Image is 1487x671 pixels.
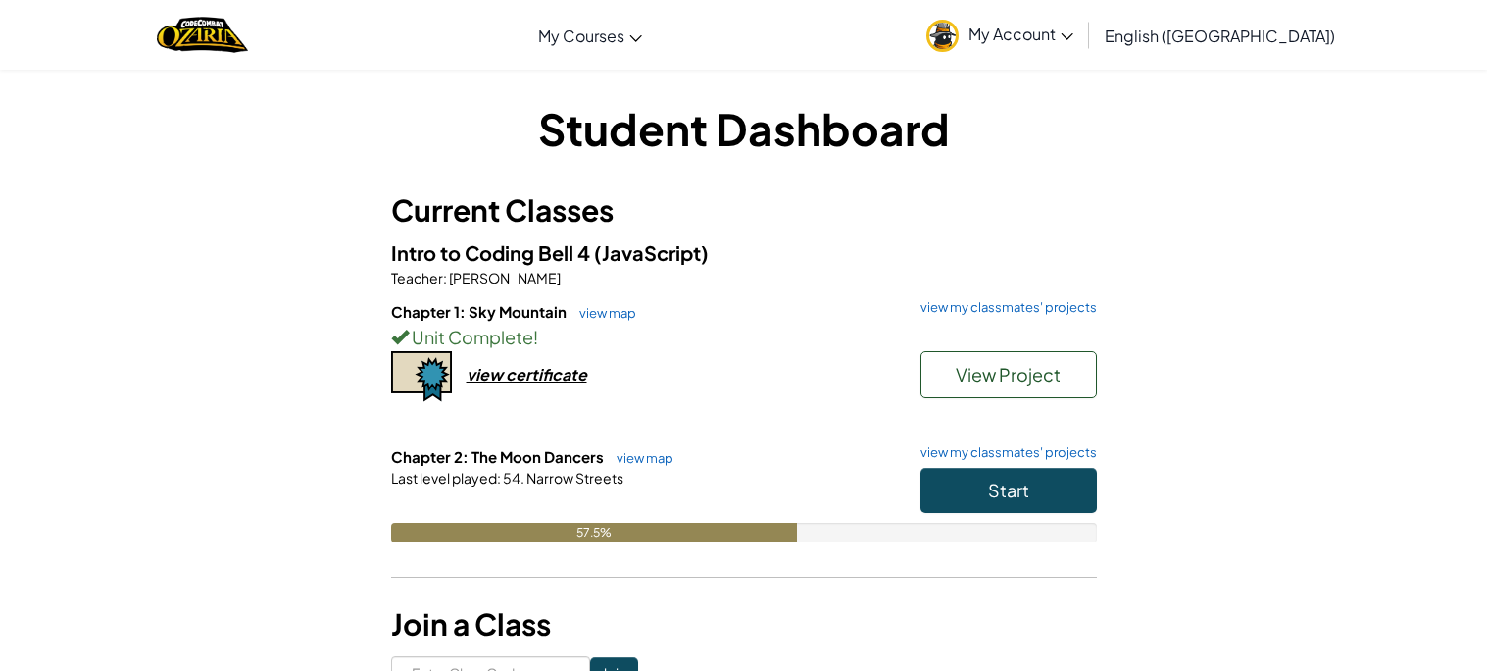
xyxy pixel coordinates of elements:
[538,26,624,46] span: My Courses
[920,468,1097,513] button: Start
[157,15,248,55] img: Home
[409,326,533,348] span: Unit Complete
[501,469,524,487] span: 54.
[911,446,1097,459] a: view my classmates' projects
[391,469,497,487] span: Last level played
[988,479,1029,501] span: Start
[528,9,652,62] a: My Courses
[607,450,673,466] a: view map
[497,469,501,487] span: :
[1105,26,1335,46] span: English ([GEOGRAPHIC_DATA])
[968,24,1073,44] span: My Account
[917,4,1083,66] a: My Account
[911,301,1097,314] a: view my classmates' projects
[524,469,623,487] span: Narrow Streets
[533,326,538,348] span: !
[391,364,587,385] a: view certificate
[956,363,1061,386] span: View Project
[391,98,1097,159] h1: Student Dashboard
[447,269,561,286] span: [PERSON_NAME]
[391,188,1097,232] h3: Current Classes
[570,305,636,321] a: view map
[594,240,709,265] span: (JavaScript)
[391,523,797,542] div: 57.5%
[391,302,570,321] span: Chapter 1: Sky Mountain
[443,269,447,286] span: :
[1095,9,1345,62] a: English ([GEOGRAPHIC_DATA])
[391,602,1097,646] h3: Join a Class
[467,364,587,385] div: view certificate
[391,447,607,466] span: Chapter 2: The Moon Dancers
[391,269,443,286] span: Teacher
[391,351,452,402] img: certificate-icon.png
[157,15,248,55] a: Ozaria by CodeCombat logo
[926,20,959,52] img: avatar
[391,240,594,265] span: Intro to Coding Bell 4
[920,351,1097,398] button: View Project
